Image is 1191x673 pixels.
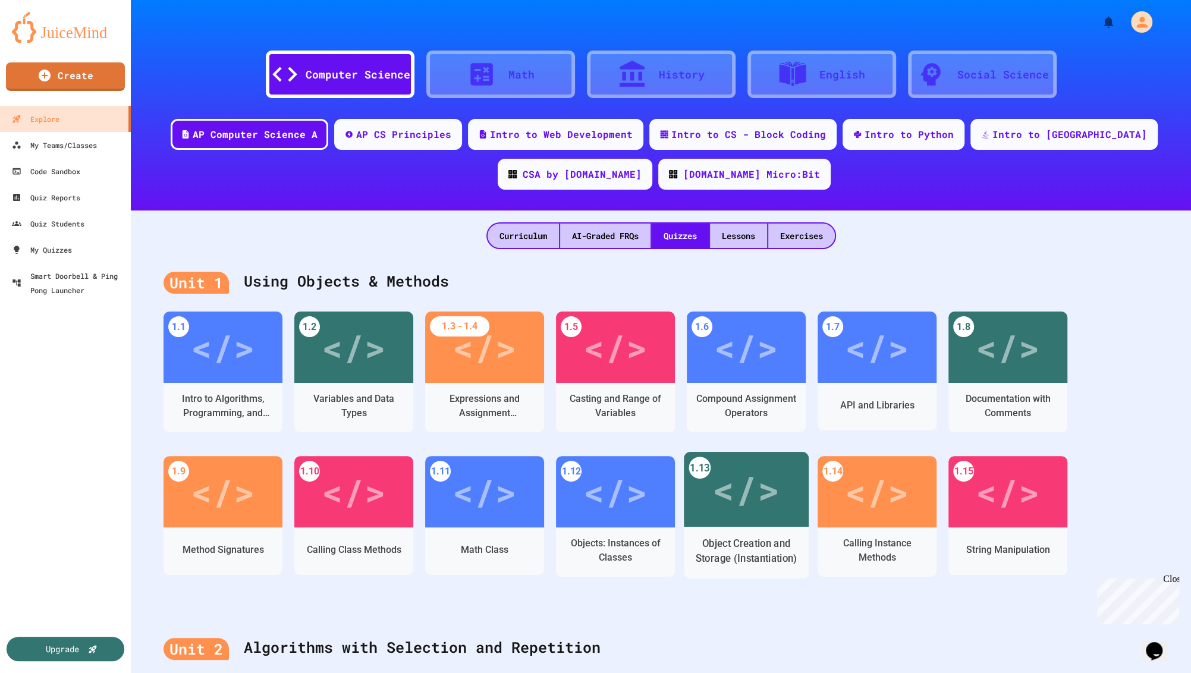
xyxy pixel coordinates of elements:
div: </> [452,320,517,374]
div: Math [508,67,535,83]
div: My Notifications [1079,12,1118,32]
img: CODE_logo_RGB.png [669,170,677,178]
a: Create [6,62,125,91]
div: API and Libraries [840,398,915,413]
div: Math Class [461,543,508,557]
div: </> [452,465,517,518]
div: </> [322,465,386,518]
img: logo-orange.svg [12,12,119,43]
iframe: chat widget [1092,574,1179,624]
div: Curriculum [488,224,559,248]
div: </> [845,465,909,518]
div: Unit 2 [164,638,229,661]
div: 1.6 [692,316,712,337]
div: Intro to Python [865,127,954,141]
div: English [819,67,865,83]
div: </> [191,465,255,518]
div: My Teams/Classes [12,138,97,152]
div: 1.14 [822,461,843,482]
div: 1.5 [561,316,582,337]
div: 1.15 [953,461,974,482]
div: 1.8 [953,316,974,337]
div: Variables and Data Types [303,392,404,420]
div: My Account [1118,8,1155,36]
div: </> [322,320,386,374]
div: String Manipulation [966,543,1050,557]
div: Chat with us now!Close [5,5,82,76]
div: Upgrade [46,643,79,655]
div: 1.2 [299,316,320,337]
div: Compound Assignment Operators [696,392,797,420]
div: Algorithms with Selection and Repetition [164,624,1158,672]
div: Exercises [768,224,835,248]
div: Social Science [957,67,1049,83]
div: Quiz Reports [12,190,80,205]
div: Unit 1 [164,272,229,294]
div: </> [583,465,648,518]
div: 1.1 [168,316,189,337]
div: CSA by [DOMAIN_NAME] [523,167,642,181]
div: </> [583,320,648,374]
div: History [659,67,705,83]
div: Intro to Algorithms, Programming, and Compilers [172,392,274,420]
div: 1.13 [689,457,711,479]
div: Object Creation and Storage (Instantiation) [693,536,800,566]
div: 1.3 - 1.4 [430,316,489,336]
div: Calling Instance Methods [827,536,928,565]
div: Quizzes [652,224,709,248]
div: Intro to [GEOGRAPHIC_DATA] [992,127,1147,141]
div: Smart Doorbell & Ping Pong Launcher [12,269,126,297]
div: Code Sandbox [12,164,80,178]
div: </> [976,465,1040,518]
div: Explore [12,112,59,126]
div: </> [712,461,780,518]
div: Computer Science [306,67,410,83]
div: Objects: Instances of Classes [565,536,666,565]
div: 1.7 [822,316,843,337]
div: My Quizzes [12,243,72,257]
div: 1.9 [168,461,189,482]
div: Method Signatures [183,543,264,557]
div: AP Computer Science A [193,127,318,141]
div: Expressions and Assignment Statements [434,392,535,420]
div: Lessons [710,224,767,248]
img: CODE_logo_RGB.png [508,170,517,178]
div: Using Objects & Methods [164,258,1158,306]
div: 1.11 [430,461,451,482]
div: </> [976,320,1040,374]
div: Intro to Web Development [490,127,633,141]
iframe: chat widget [1141,625,1179,661]
div: AP CS Principles [356,127,451,141]
div: </> [714,320,778,374]
div: 1.10 [299,461,320,482]
div: </> [191,320,255,374]
div: 1.12 [561,461,582,482]
div: AI-Graded FRQs [560,224,651,248]
div: Quiz Students [12,216,84,231]
div: [DOMAIN_NAME] Micro:Bit [683,167,820,181]
div: </> [845,320,909,374]
div: Documentation with Comments [957,392,1058,420]
div: Calling Class Methods [307,543,401,557]
div: Casting and Range of Variables [565,392,666,420]
div: Intro to CS - Block Coding [671,127,826,141]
